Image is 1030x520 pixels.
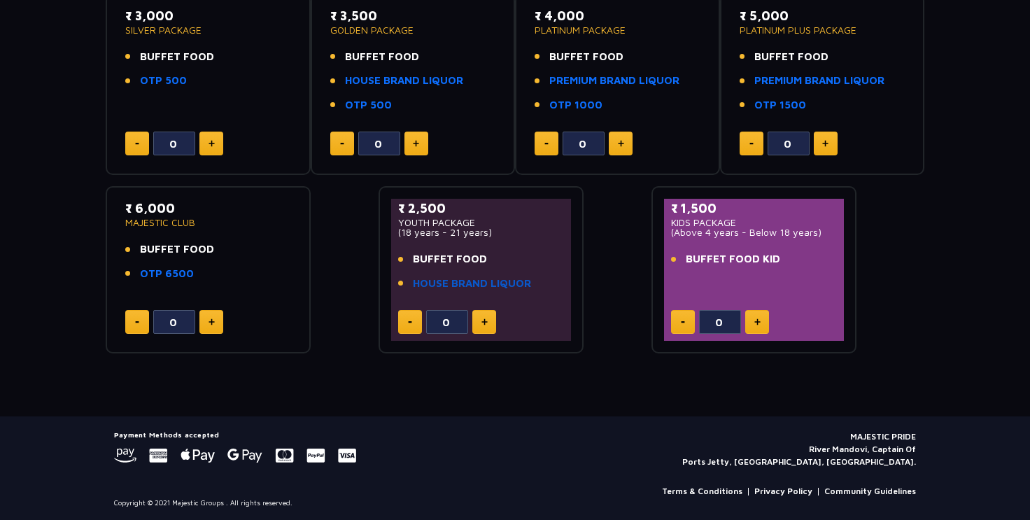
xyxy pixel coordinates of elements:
img: plus [413,140,419,147]
img: minus [135,321,139,323]
p: (Above 4 years - Below 18 years) [671,227,837,237]
p: (18 years - 21 years) [398,227,564,237]
p: SILVER PACKAGE [125,25,291,35]
span: BUFFET FOOD [413,251,487,267]
a: OTP 6500 [140,266,194,282]
img: minus [408,321,412,323]
a: OTP 1500 [754,97,806,113]
a: OTP 1000 [549,97,602,113]
span: BUFFET FOOD [549,49,623,65]
p: ₹ 2,500 [398,199,564,218]
p: ₹ 4,000 [535,6,700,25]
span: BUFFET FOOD [345,49,419,65]
p: ₹ 3,000 [125,6,291,25]
a: Privacy Policy [754,485,812,498]
a: PREMIUM BRAND LIQUOR [549,73,679,89]
p: MAJESTIC PRIDE River Mandovi, Captain Of Ports Jetty, [GEOGRAPHIC_DATA], [GEOGRAPHIC_DATA]. [682,430,916,468]
img: minus [340,143,344,145]
h5: Payment Methods accepted [114,430,356,439]
p: PLATINUM PLUS PACKAGE [740,25,905,35]
img: plus [618,140,624,147]
p: PLATINUM PACKAGE [535,25,700,35]
img: minus [681,321,685,323]
img: plus [209,140,215,147]
a: OTP 500 [140,73,187,89]
a: Terms & Conditions [662,485,742,498]
span: BUFFET FOOD [754,49,828,65]
a: HOUSE BRAND LIQUOR [413,276,531,292]
a: HOUSE BRAND LIQUOR [345,73,463,89]
a: PREMIUM BRAND LIQUOR [754,73,884,89]
a: Community Guidelines [824,485,916,498]
img: minus [135,143,139,145]
img: plus [822,140,828,147]
img: minus [749,143,754,145]
p: Copyright © 2021 Majestic Groups . All rights reserved. [114,498,292,508]
p: ₹ 6,000 [125,199,291,218]
img: plus [209,318,215,325]
p: MAJESTIC CLUB [125,218,291,227]
img: plus [754,318,761,325]
span: BUFFET FOOD [140,49,214,65]
img: minus [544,143,549,145]
span: BUFFET FOOD [140,241,214,258]
p: ₹ 3,500 [330,6,496,25]
p: YOUTH PACKAGE [398,218,564,227]
p: ₹ 5,000 [740,6,905,25]
p: ₹ 1,500 [671,199,837,218]
img: plus [481,318,488,325]
p: KIDS PACKAGE [671,218,837,227]
a: OTP 500 [345,97,392,113]
span: BUFFET FOOD KID [686,251,780,267]
p: GOLDEN PACKAGE [330,25,496,35]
